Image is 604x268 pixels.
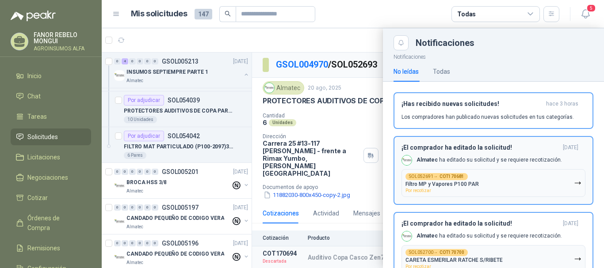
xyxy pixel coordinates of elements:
[34,32,91,44] p: FANOR REBELO MONGUI
[383,50,604,61] p: Notificaciones
[195,9,212,19] span: 147
[27,193,48,203] span: Cotizar
[577,6,593,22] button: 5
[27,132,58,142] span: Solicitudes
[11,128,91,145] a: Solicitudes
[11,240,91,257] a: Remisiones
[34,46,91,51] p: AGROINSUMOS ALFA
[131,8,187,20] h1: Mis solicitudes
[11,149,91,166] a: Licitaciones
[563,220,578,227] span: [DATE]
[417,156,562,164] p: ha editado su solicitud y se requiere recotización.
[405,257,503,263] p: CARETA ESMERILAR RATCHE S/RIBETE
[401,100,543,108] h3: ¡Has recibido nuevas solicitudes!
[11,169,91,186] a: Negociaciones
[417,157,438,163] b: Almatec
[405,173,468,180] div: SOL052691 →
[402,155,412,165] img: Company Logo
[546,100,578,108] span: hace 3 horas
[563,144,578,151] span: [DATE]
[11,68,91,84] a: Inicio
[401,113,574,121] p: Los compradores han publicado nuevas solicitudes en tus categorías.
[405,249,468,256] div: SOL052700 →
[27,91,41,101] span: Chat
[417,232,562,240] p: ha editado su solicitud y se requiere recotización.
[440,174,464,179] b: COT170681
[405,181,479,187] p: Filtro MP y Vapores P100 PAR
[586,4,596,12] span: 5
[457,9,476,19] div: Todas
[11,88,91,105] a: Chat
[402,231,412,241] img: Company Logo
[440,250,464,255] b: COT170700
[27,71,42,81] span: Inicio
[225,11,231,17] span: search
[11,11,56,21] img: Logo peakr
[417,233,438,239] b: Almatec
[27,243,60,253] span: Remisiones
[394,136,593,205] button: ¡El comprador ha editado la solicitud![DATE] Company LogoAlmatec ha editado su solicitud y se req...
[401,169,585,197] button: SOL052691→COT170681Filtro MP y Vapores P100 PARPor recotizar
[11,189,91,206] a: Cotizar
[11,210,91,236] a: Órdenes de Compra
[394,35,409,50] button: Close
[11,108,91,125] a: Tareas
[394,92,593,129] button: ¡Has recibido nuevas solicitudes!hace 3 horas Los compradores han publicado nuevas solicitudes en...
[394,67,419,76] div: No leídas
[401,220,559,227] h3: ¡El comprador ha editado la solicitud!
[27,173,68,182] span: Negociaciones
[401,144,559,151] h3: ¡El comprador ha editado la solicitud!
[416,38,593,47] div: Notificaciones
[27,152,60,162] span: Licitaciones
[433,67,450,76] div: Todas
[27,112,47,121] span: Tareas
[405,188,431,193] span: Por recotizar
[27,213,83,233] span: Órdenes de Compra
